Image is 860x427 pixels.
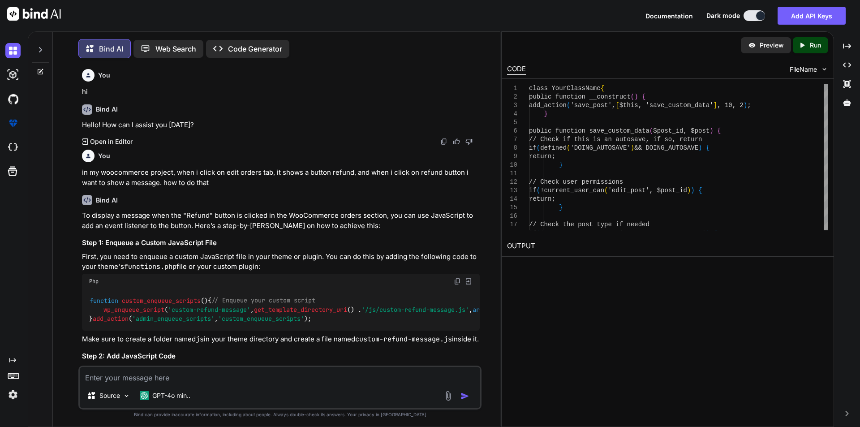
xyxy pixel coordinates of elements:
[453,138,460,145] img: like
[778,7,846,25] button: Add API Keys
[687,187,691,194] span: )
[529,102,567,109] span: add_action
[810,41,821,50] p: Run
[355,335,452,344] code: custom-refund-message.js
[559,161,563,168] span: }
[529,136,687,143] span: // Check if this is an autosave, if so, re
[713,102,717,109] span: ]
[507,93,517,101] div: 2
[536,144,540,151] span: (
[440,138,447,145] img: copy
[653,127,709,134] span: $post_id, $post
[691,187,694,194] span: )
[507,84,517,93] div: 1
[502,236,834,257] h2: OUTPUT
[507,178,517,186] div: 12
[507,101,517,110] div: 3
[529,187,537,194] span: if
[361,306,469,314] span: '/js/custom-refund-message.js'
[529,229,537,237] span: if
[82,120,480,130] p: Hello! How can I assist you [DATE]?
[634,93,638,100] span: )
[747,102,751,109] span: ;
[454,278,461,285] img: copy
[90,297,118,305] span: function
[98,151,110,160] h6: You
[529,195,555,203] span: return;
[152,391,190,400] p: GPT-4o min..
[529,93,631,100] span: public function __construct
[96,105,118,114] h6: Bind AI
[507,195,517,203] div: 14
[529,153,555,160] span: return;
[706,144,709,151] span: {
[630,93,634,100] span: (
[464,277,473,285] img: Open in Browser
[99,43,123,54] p: Bind AI
[122,297,201,305] span: custom_enqueue_scripts
[634,144,698,151] span: && DOING_AUTOSAVE
[82,334,480,345] p: Make sure to create a folder named in your theme directory and create a file named inside it.
[90,297,208,305] span: ( )
[507,152,517,161] div: 9
[507,118,517,127] div: 5
[642,93,645,100] span: {
[507,127,517,135] div: 6
[196,335,204,344] code: js
[536,187,540,194] span: (
[99,391,120,400] p: Source
[821,65,828,73] img: chevron down
[748,41,756,49] img: preview
[123,392,130,400] img: Pick Models
[507,110,517,118] div: 4
[218,315,304,323] span: 'custom_enqueue_scripts'
[7,7,61,21] img: Bind AI
[608,187,687,194] span: 'edit_post', $post_id
[96,196,118,205] h6: Bind AI
[604,187,608,194] span: (
[709,127,713,134] span: )
[645,11,693,21] button: Documentation
[124,262,176,271] code: functions.php
[540,187,604,194] span: !current_user_can
[168,306,250,314] span: 'custom-refund-message'
[90,137,133,146] p: Open in Editor
[570,144,630,151] span: 'DOING_AUTOSAVE'
[717,102,744,109] span: , 10, 2
[507,161,517,169] div: 10
[5,140,21,155] img: cloudideIcon
[649,127,653,134] span: (
[619,102,713,109] span: $this, 'save_custom_data'
[443,391,453,401] img: attachment
[645,12,693,20] span: Documentation
[82,351,480,362] h3: Step 2: Add JavaScript Code
[713,229,717,237] span: {
[744,102,747,109] span: )
[460,392,469,401] img: icon
[507,64,526,75] div: CODE
[5,67,21,82] img: darkAi-studio
[507,212,517,220] div: 16
[82,168,480,188] p: in my woocommerce project, when i click on edit orders tab, it shows a button refund, and when i ...
[254,306,347,314] span: get_template_directory_uri
[706,229,709,237] span: )
[529,221,649,228] span: // Check the post type if needed
[507,186,517,195] div: 13
[507,203,517,212] div: 15
[82,238,480,248] h3: Step 1: Enqueue a Custom JavaScript File
[103,306,164,314] span: wp_enqueue_script
[631,144,634,151] span: )
[93,315,129,323] span: add_action
[89,278,99,285] span: Php
[5,387,21,402] img: settings
[529,127,649,134] span: public function save_custom_data
[89,296,569,323] code: { ( , () . , ( ), , ); } ( , );
[529,85,601,92] span: class YourClassName
[98,71,110,80] h6: You
[544,110,547,117] span: }
[5,91,21,107] img: githubDark
[155,43,196,54] p: Web Search
[473,306,490,314] span: array
[140,391,149,400] img: GPT-4o mini
[540,144,567,151] span: defined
